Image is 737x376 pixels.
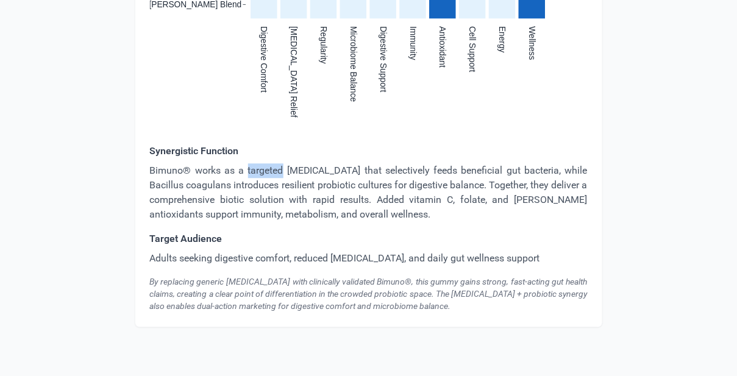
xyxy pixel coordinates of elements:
[259,26,268,92] text: Digestive Comfort
[150,251,588,266] p: Adults seeking digestive comfort, reduced [MEDICAL_DATA], and daily gut wellness support
[259,26,536,117] g: x-axis tick label
[150,163,588,222] p: Bimuno® works as a targeted [MEDICAL_DATA] that selectively feeds beneficial gut bacteria, while ...
[497,26,507,52] text: Energy
[349,26,358,102] text: Microbiome Balance
[408,26,418,60] text: Immunity
[527,26,536,60] text: Wellness
[468,26,477,72] text: Cell Support
[150,144,588,158] h5: Synergistic Function
[319,26,328,63] text: Regularity
[379,26,388,92] text: Digestive Support
[289,26,298,117] text: [MEDICAL_DATA] Relief
[438,26,447,67] text: Antioxidant
[150,232,588,246] h5: Target Audience
[150,275,588,312] div: By replacing generic [MEDICAL_DATA] with clinically validated Bimuno®, this gummy gains strong, f...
